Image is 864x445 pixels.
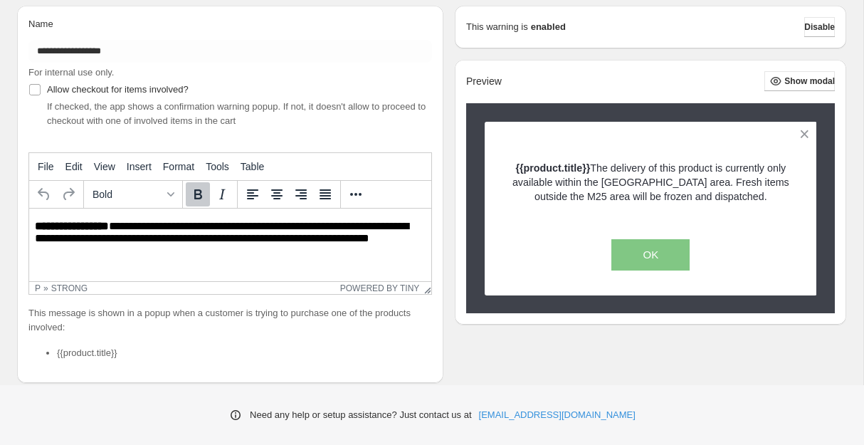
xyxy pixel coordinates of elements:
[289,182,313,206] button: Align right
[38,161,54,172] span: File
[51,283,88,293] div: strong
[57,346,432,360] li: {{product.title}}
[28,67,114,78] span: For internal use only.
[206,161,229,172] span: Tools
[340,283,420,293] a: Powered by Tiny
[32,182,56,206] button: Undo
[344,182,368,206] button: More...
[163,161,194,172] span: Format
[93,189,162,200] span: Bold
[611,239,690,271] button: OK
[56,182,80,206] button: Redo
[28,306,432,335] p: This message is shown in a popup when a customer is trying to purchase one of the products involved:
[804,17,835,37] button: Disable
[515,162,590,174] strong: {{product.title}}
[210,182,234,206] button: Italic
[764,71,835,91] button: Show modal
[241,182,265,206] button: Align left
[265,182,289,206] button: Align center
[784,75,835,87] span: Show modal
[466,75,502,88] h2: Preview
[28,19,53,29] span: Name
[479,408,636,422] a: [EMAIL_ADDRESS][DOMAIN_NAME]
[804,21,835,33] span: Disable
[43,283,48,293] div: »
[127,161,152,172] span: Insert
[313,182,337,206] button: Justify
[531,20,566,34] strong: enabled
[94,161,115,172] span: View
[419,282,431,294] div: Resize
[29,209,431,281] iframe: Rich Text Area
[35,283,41,293] div: p
[47,84,189,95] span: Allow checkout for items involved?
[186,182,210,206] button: Bold
[87,182,179,206] button: Formats
[510,161,792,204] p: The delivery of this product is currently only available within the [GEOGRAPHIC_DATA] area. Fresh...
[47,101,426,126] span: If checked, the app shows a confirmation warning popup. If not, it doesn't allow to proceed to ch...
[466,20,528,34] p: This warning is
[241,161,264,172] span: Table
[65,161,83,172] span: Edit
